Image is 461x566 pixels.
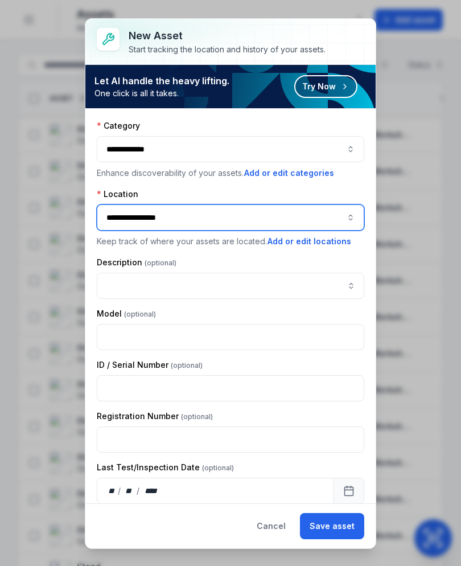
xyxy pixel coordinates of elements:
input: asset-add:description-label [97,273,364,299]
label: Location [97,188,138,200]
button: Save asset [300,513,364,539]
p: Keep track of where your assets are located. [97,235,364,248]
button: Try Now [294,75,357,98]
div: / [137,485,141,497]
label: ID / Serial Number [97,359,203,371]
div: day, [106,485,118,497]
button: Cancel [247,513,295,539]
h3: New asset [129,28,326,44]
button: Calendar [334,478,364,504]
label: Description [97,257,176,268]
p: Enhance discoverability of your assets. [97,167,364,179]
button: Add or edit categories [244,167,335,179]
button: Add or edit locations [267,235,352,248]
div: / [118,485,122,497]
span: One click is all it takes. [94,88,229,99]
div: Start tracking the location and history of your assets. [129,44,326,55]
label: Last Test/Inspection Date [97,462,234,473]
div: month, [122,485,137,497]
div: year, [141,485,162,497]
label: Category [97,120,140,132]
strong: Let AI handle the heavy lifting. [94,74,229,88]
label: Model [97,308,156,319]
label: Registration Number [97,411,213,422]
